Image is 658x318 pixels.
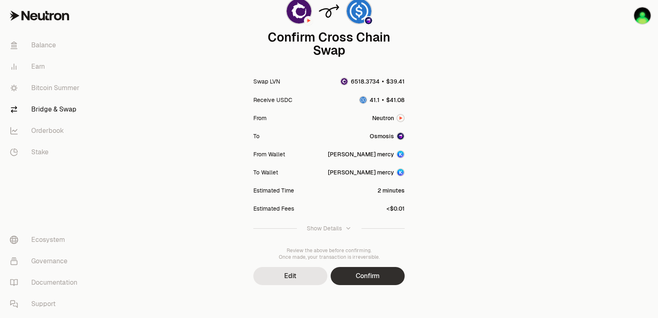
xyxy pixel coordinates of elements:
button: Edit [253,267,327,285]
div: To Wallet [253,168,278,176]
img: sandy mercy [634,7,651,24]
img: LVN Logo [341,78,348,85]
div: From [253,114,266,122]
div: From Wallet [253,150,285,158]
img: USDC Logo [360,97,366,103]
img: Account Image [397,169,404,176]
a: Support [3,293,89,315]
a: Stake [3,142,89,163]
button: [PERSON_NAME] mercyAccount Image [328,168,405,176]
a: Balance [3,35,89,56]
img: Neutron Logo [397,115,404,121]
div: To [253,132,259,140]
div: Show Details [307,224,342,232]
div: Receive USDC [253,96,292,104]
a: Governance [3,251,89,272]
div: Confirm Cross Chain Swap [253,31,405,57]
div: [PERSON_NAME] mercy [328,150,394,158]
div: Estimated Time [253,186,294,195]
a: Documentation [3,272,89,293]
a: Bridge & Swap [3,99,89,120]
div: 2 minutes [378,186,405,195]
img: Osmosis Logo [397,133,404,139]
a: Orderbook [3,120,89,142]
div: <$0.01 [387,204,405,213]
span: Neutron [372,114,394,122]
div: Review the above before confirming. Once made, your transaction is irreversible. [253,247,405,260]
a: Ecosystem [3,229,89,251]
div: Estimated Fees [253,204,294,213]
a: Bitcoin Summer [3,77,89,99]
div: [PERSON_NAME] mercy [328,168,394,176]
button: Confirm [331,267,405,285]
span: Osmosis [370,132,394,140]
img: Neutron Logo [305,17,312,24]
button: Show Details [253,218,405,239]
a: Earn [3,56,89,77]
div: Swap LVN [253,77,280,86]
img: Osmosis Logo [365,17,372,24]
img: Account Image [397,151,404,158]
button: [PERSON_NAME] mercyAccount Image [328,150,405,158]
